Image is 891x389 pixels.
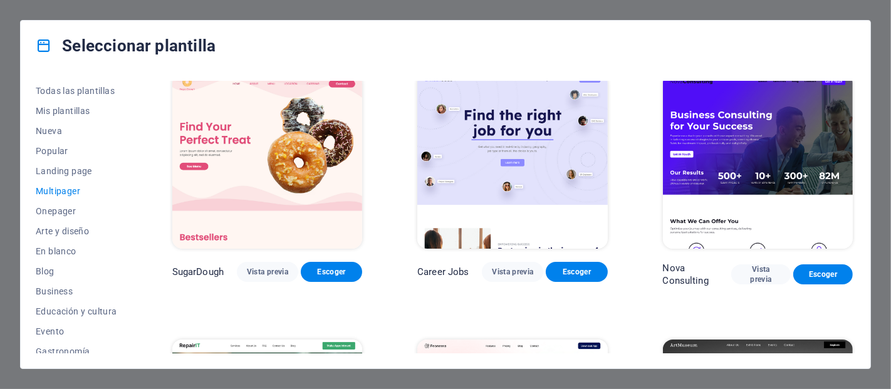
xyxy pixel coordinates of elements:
button: Mis plantillas [36,101,117,121]
span: Vista previa [247,267,288,277]
button: Landing page [36,161,117,181]
button: Todas las plantillas [36,81,117,101]
span: Arte y diseño [36,226,117,236]
span: Educación y cultura [36,306,117,316]
span: Landing page [36,166,117,176]
span: Vista previa [492,267,533,277]
span: Gastronomía [36,346,117,356]
button: Nueva [36,121,117,141]
button: Arte y diseño [36,221,117,241]
button: Vista previa [731,264,791,284]
button: En blanco [36,241,117,261]
span: Todas las plantillas [36,86,117,96]
button: Escoger [793,264,853,284]
button: Popular [36,141,117,161]
span: Business [36,286,117,296]
p: SugarDough [172,266,224,278]
span: Escoger [311,267,352,277]
button: Onepager [36,201,117,221]
p: Career Jobs [417,266,469,278]
span: En blanco [36,246,117,256]
button: Gastronomía [36,341,117,361]
span: Vista previa [741,264,781,284]
span: Multipager [36,186,117,196]
span: Escoger [803,269,843,279]
button: Vista previa [482,262,543,282]
button: Evento [36,321,117,341]
span: Escoger [556,267,597,277]
button: Multipager [36,181,117,201]
p: Nova Consulting [663,262,732,287]
span: Popular [36,146,117,156]
button: Escoger [546,262,607,282]
span: Evento [36,326,117,336]
img: SugarDough [172,73,362,249]
button: Blog [36,261,117,281]
span: Onepager [36,206,117,216]
img: Career Jobs [417,73,607,249]
h4: Seleccionar plantilla [36,36,216,56]
button: Vista previa [237,262,298,282]
button: Business [36,281,117,301]
span: Blog [36,266,117,276]
button: Educación y cultura [36,301,117,321]
span: Nueva [36,126,117,136]
button: Escoger [301,262,362,282]
img: Nova Consulting [663,73,853,249]
span: Mis plantillas [36,106,117,116]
